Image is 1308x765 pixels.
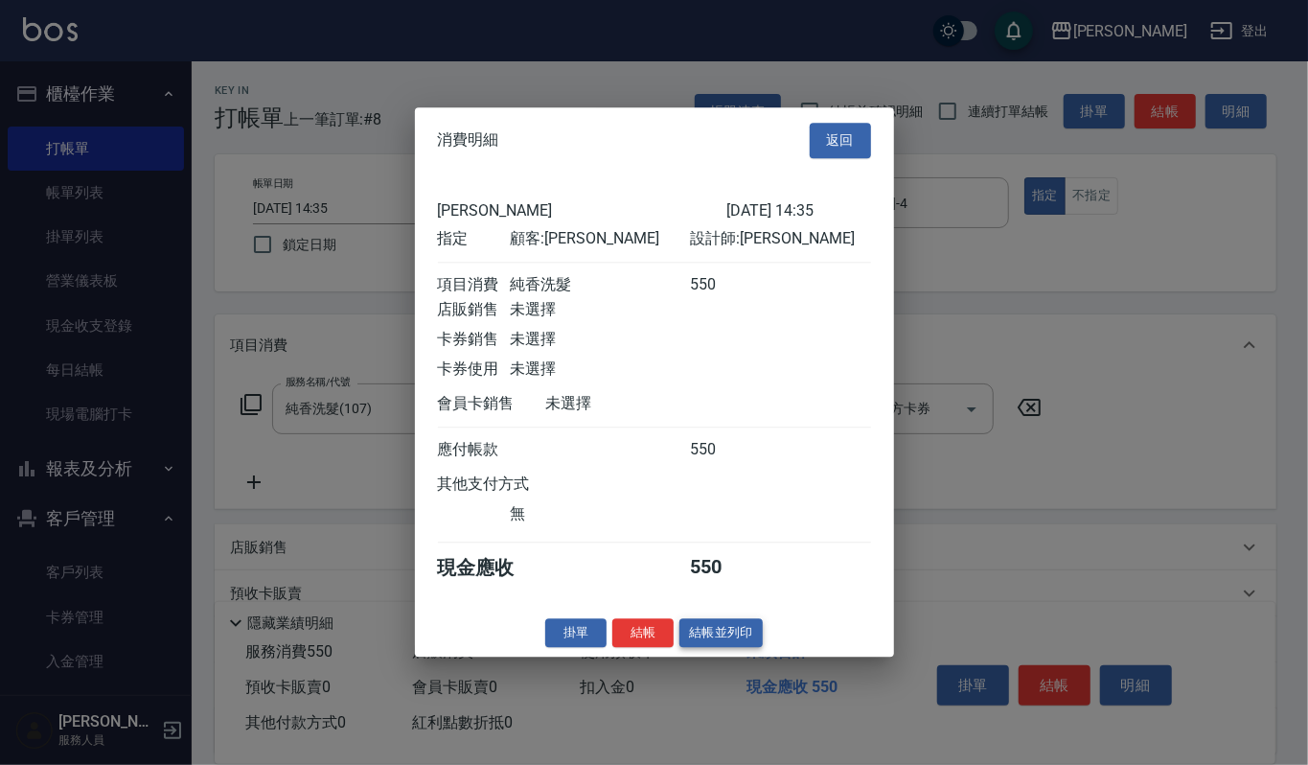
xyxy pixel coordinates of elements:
div: [DATE] 14:35 [726,201,871,220]
button: 掛單 [545,618,607,648]
div: 店販銷售 [438,300,510,320]
div: 550 [690,440,762,460]
div: 顧客: [PERSON_NAME] [510,229,690,249]
button: 返回 [810,123,871,158]
div: 卡券使用 [438,359,510,380]
button: 結帳 [612,618,674,648]
div: 現金應收 [438,555,546,581]
div: 550 [690,275,762,295]
div: 設計師: [PERSON_NAME] [690,229,870,249]
div: 未選擇 [510,359,690,380]
div: 未選擇 [546,394,726,414]
div: 純香洗髮 [510,275,690,295]
div: 無 [510,504,690,524]
div: 應付帳款 [438,440,510,460]
div: 未選擇 [510,330,690,350]
div: [PERSON_NAME] [438,201,726,220]
div: 指定 [438,229,510,249]
div: 項目消費 [438,275,510,295]
div: 卡券銷售 [438,330,510,350]
div: 其他支付方式 [438,475,583,495]
button: 結帳並列印 [679,618,763,648]
div: 未選擇 [510,300,690,320]
span: 消費明細 [438,131,499,151]
div: 會員卡銷售 [438,394,546,414]
div: 550 [690,555,762,581]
